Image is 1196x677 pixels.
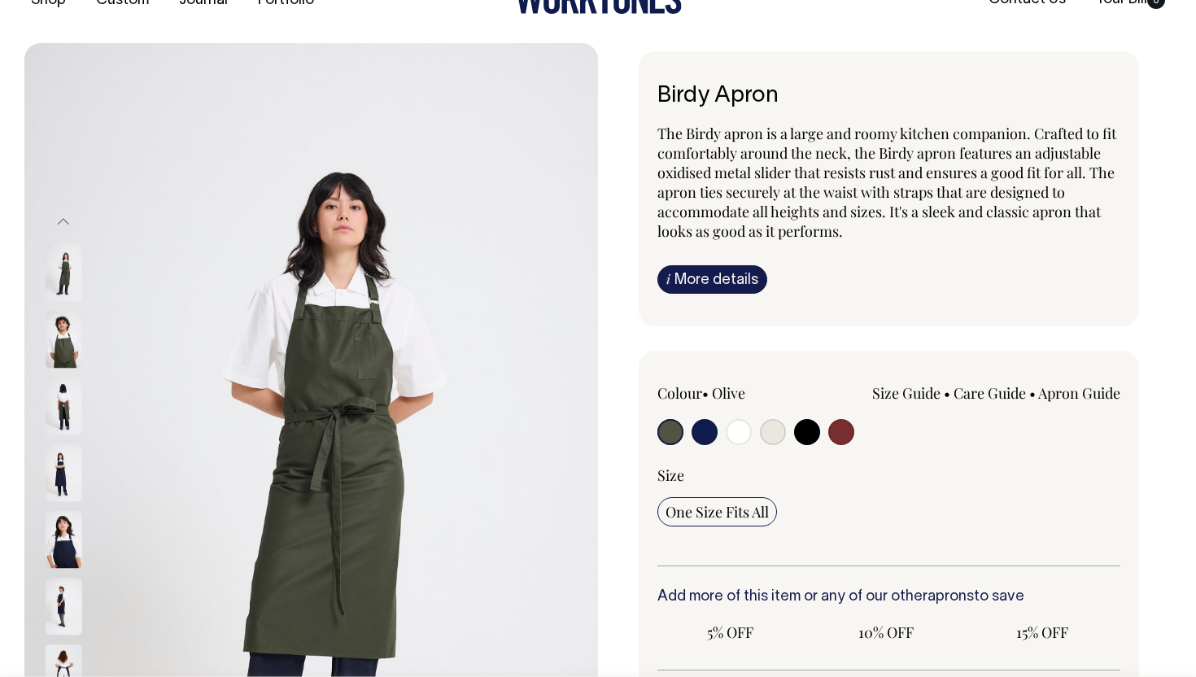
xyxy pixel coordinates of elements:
[702,383,709,403] span: •
[46,512,82,569] img: dark-navy
[977,622,1107,642] span: 15% OFF
[944,383,950,403] span: •
[657,383,843,403] div: Colour
[46,378,82,435] img: olive
[46,445,82,502] img: dark-navy
[657,465,1120,485] div: Size
[814,618,960,647] input: 10% OFF
[657,497,777,526] input: One Size Fits All
[657,618,804,647] input: 5% OFF
[666,502,769,522] span: One Size Fits All
[51,203,76,240] button: Previous
[1038,383,1120,403] a: Apron Guide
[46,579,82,636] img: dark-navy
[657,124,1116,241] span: The Birdy apron is a large and roomy kitchen companion. Crafted to fit comfortably around the nec...
[46,245,82,302] img: olive
[666,622,796,642] span: 5% OFF
[657,265,767,294] a: iMore details
[1029,383,1036,403] span: •
[928,590,974,604] a: aprons
[872,383,941,403] a: Size Guide
[666,270,670,287] span: i
[822,622,952,642] span: 10% OFF
[657,84,1120,109] h1: Birdy Apron
[954,383,1026,403] a: Care Guide
[657,589,1120,605] h6: Add more of this item or any of our other to save
[969,618,1115,647] input: 15% OFF
[46,312,82,369] img: olive
[712,383,745,403] label: Olive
